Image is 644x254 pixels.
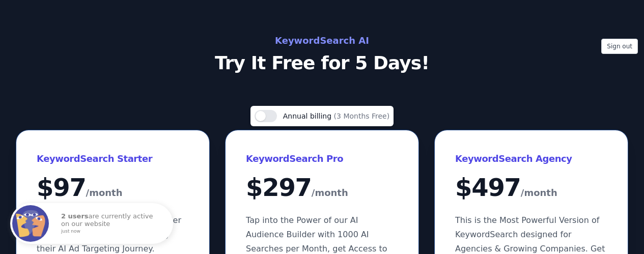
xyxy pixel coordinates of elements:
[312,185,348,201] span: /month
[246,151,398,167] h3: KeywordSearch Pro
[86,185,123,201] span: /month
[12,205,49,242] img: Fomo
[94,33,550,49] h2: KeywordSearch AI
[283,112,334,120] span: Annual billing
[61,213,163,234] p: are currently active on our website
[521,185,557,201] span: /month
[94,53,550,73] p: Try It Free for 5 Days!
[455,175,607,201] div: $ 497
[246,175,398,201] div: $ 297
[601,39,638,54] button: Sign out
[455,151,607,167] h3: KeywordSearch Agency
[37,151,189,167] h3: KeywordSearch Starter
[334,112,390,120] span: (3 Months Free)
[37,175,189,201] div: $ 97
[61,212,89,220] strong: 2 users
[61,229,160,234] small: just now
[37,215,181,253] span: Our Starter Plan is Ideal for Smaller Businesses & those Just Starting their AI Ad Targeting Jour...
